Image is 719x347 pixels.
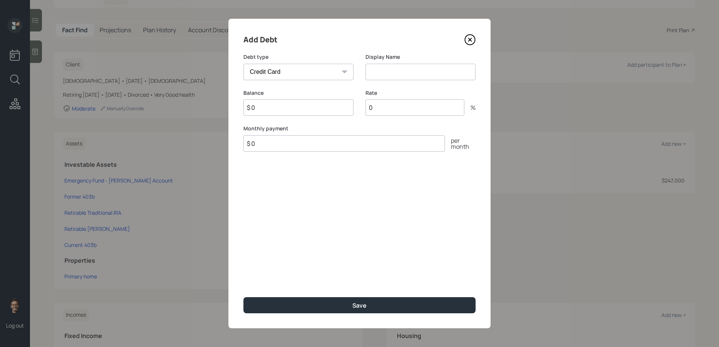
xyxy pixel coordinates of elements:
label: Debt type [243,53,354,61]
div: % [464,105,476,111]
label: Balance [243,89,354,97]
label: Monthly payment [243,125,476,132]
label: Rate [365,89,476,97]
button: Save [243,297,476,313]
div: Save [352,301,367,310]
div: per month [445,138,476,150]
label: Display Name [365,53,476,61]
h4: Add Debt [243,34,277,46]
